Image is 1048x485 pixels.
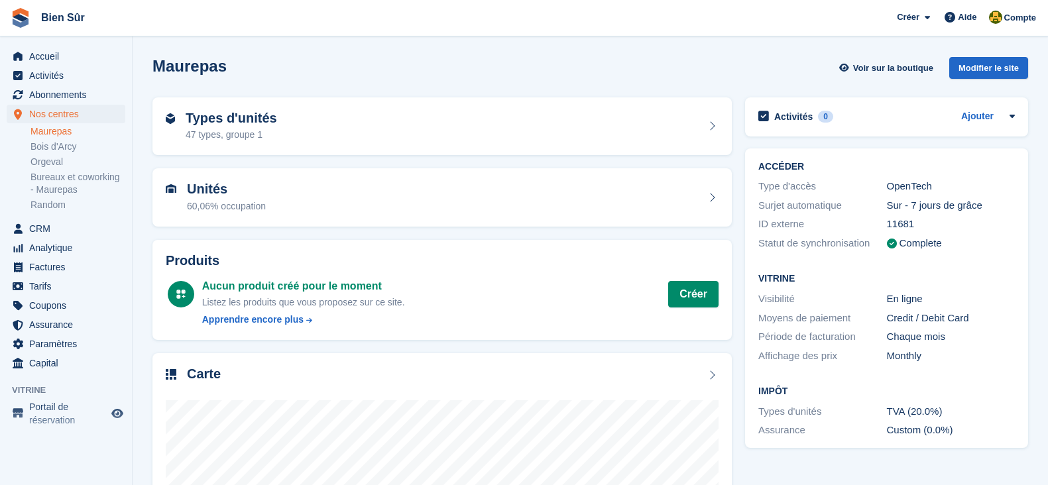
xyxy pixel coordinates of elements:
[29,315,109,334] span: Assurance
[758,274,1015,284] h2: Vitrine
[900,236,942,251] div: Complete
[887,292,1016,307] div: En ligne
[949,57,1028,79] div: Modifier le site
[202,278,405,294] div: Aucun produit créé pour le moment
[7,258,125,276] a: menu
[30,140,125,153] a: Bois d'Arcy
[152,168,732,227] a: Unités 60,06% occupation
[29,105,109,123] span: Nos centres
[887,198,1016,213] div: Sur - 7 jours de grâce
[758,292,887,307] div: Visibilité
[186,111,277,126] h2: Types d'unités
[186,128,277,142] div: 47 types, groupe 1
[758,329,887,345] div: Période de facturation
[7,277,125,296] a: menu
[12,384,132,397] span: Vitrine
[202,313,405,327] a: Apprendre encore plus
[958,11,976,24] span: Aide
[758,179,887,194] div: Type d'accès
[887,217,1016,232] div: 11681
[29,400,109,427] span: Portail de réservation
[29,219,109,238] span: CRM
[166,369,176,380] img: map-icn-33ee37083ee616e46c38cad1a60f524a97daa1e2b2c8c0bc3eb3415660979fc1.svg
[668,281,719,307] a: Créer
[187,182,266,197] h2: Unités
[758,386,1015,397] h2: Impôt
[29,258,109,276] span: Factures
[187,199,266,213] div: 60,06% occupation
[7,354,125,372] a: menu
[887,423,1016,438] div: Custom (0.0%)
[818,111,833,123] div: 0
[7,335,125,353] a: menu
[30,199,125,211] a: Random
[29,85,109,104] span: Abonnements
[202,297,405,307] span: Listez les produits que vous proposez sur ce site.
[989,11,1002,24] img: Fatima Kelaaoui
[758,162,1015,172] h2: ACCÉDER
[961,109,994,125] a: Ajouter
[109,405,125,421] a: Boutique d'aperçu
[29,47,109,66] span: Accueil
[166,184,176,193] img: unit-icn-7be61d7bf1b0ce9d3e12c5938cc71ed9869f7b940bace4675aadf7bd6d80202e.svg
[152,97,732,156] a: Types d'unités 47 types, groupe 1
[176,289,186,299] img: custom-product-icn-white-7c27a13f52cf5f2f504a55ee73a895a1f82ff5669d69490e13668eaf7ade3bb5.svg
[11,8,30,28] img: stora-icon-8386f47178a22dfd0bd8f6a31ec36ba5ce8667c1dd55bd0f319d3a0aa187defe.svg
[7,47,125,66] a: menu
[7,85,125,104] a: menu
[758,311,887,326] div: Moyens de paiement
[202,313,304,327] div: Apprendre encore plus
[7,66,125,85] a: menu
[7,219,125,238] a: menu
[758,404,887,419] div: Types d'unités
[887,311,1016,326] div: Credit / Debit Card
[187,366,221,382] h2: Carte
[166,253,719,268] h2: Produits
[30,171,125,196] a: Bureaux et coworking - Maurepas
[7,315,125,334] a: menu
[30,156,125,168] a: Orgeval
[838,57,939,79] a: Voir sur la boutique
[7,400,125,427] a: menu
[1004,11,1036,25] span: Compte
[7,239,125,257] a: menu
[29,335,109,353] span: Paramètres
[774,111,813,123] h2: Activités
[758,217,887,232] div: ID externe
[887,349,1016,364] div: Monthly
[29,66,109,85] span: Activités
[7,296,125,315] a: menu
[166,113,175,124] img: unit-type-icn-2b2737a686de81e16bb02015468b77c625bbabd49415b5ef34ead5e3b44a266d.svg
[758,349,887,364] div: Affichage des prix
[887,329,1016,345] div: Chaque mois
[29,296,109,315] span: Coupons
[887,404,1016,419] div: TVA (20.0%)
[853,62,933,75] span: Voir sur la boutique
[30,125,125,138] a: Maurepas
[7,105,125,123] a: menu
[949,57,1028,84] a: Modifier le site
[29,239,109,257] span: Analytique
[152,57,227,75] h2: Maurepas
[29,277,109,296] span: Tarifs
[897,11,919,24] span: Créer
[887,179,1016,194] div: OpenTech
[758,236,887,251] div: Statut de synchronisation
[758,423,887,438] div: Assurance
[29,354,109,372] span: Capital
[36,7,90,28] a: Bien Sûr
[758,198,887,213] div: Surjet automatique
